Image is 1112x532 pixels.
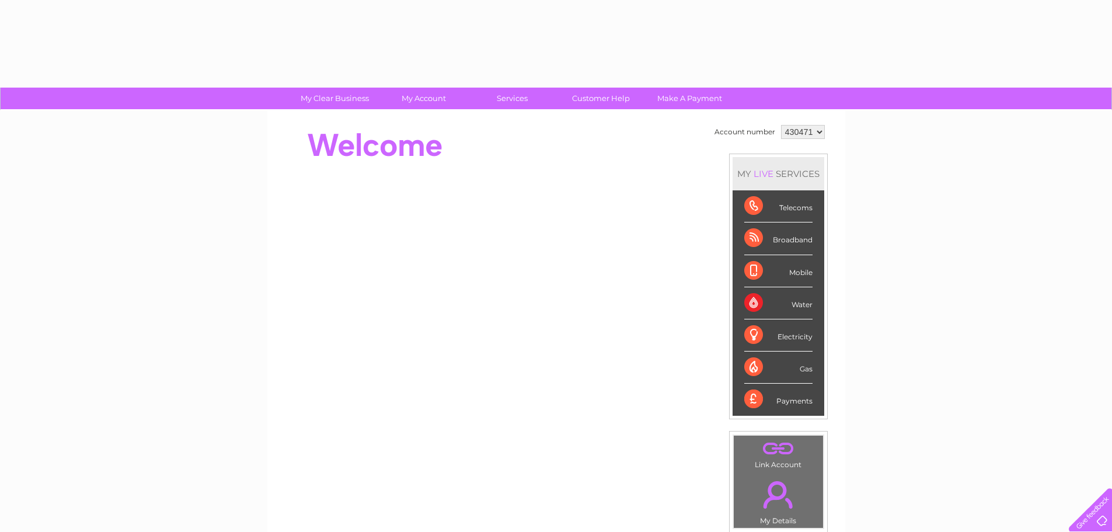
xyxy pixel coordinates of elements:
[744,287,813,319] div: Water
[553,88,649,109] a: Customer Help
[733,435,824,472] td: Link Account
[737,439,820,459] a: .
[744,319,813,352] div: Electricity
[712,122,778,142] td: Account number
[375,88,472,109] a: My Account
[751,168,776,179] div: LIVE
[744,222,813,255] div: Broadband
[287,88,383,109] a: My Clear Business
[744,352,813,384] div: Gas
[464,88,560,109] a: Services
[733,157,824,190] div: MY SERVICES
[737,474,820,515] a: .
[744,384,813,415] div: Payments
[744,190,813,222] div: Telecoms
[733,471,824,528] td: My Details
[642,88,738,109] a: Make A Payment
[744,255,813,287] div: Mobile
